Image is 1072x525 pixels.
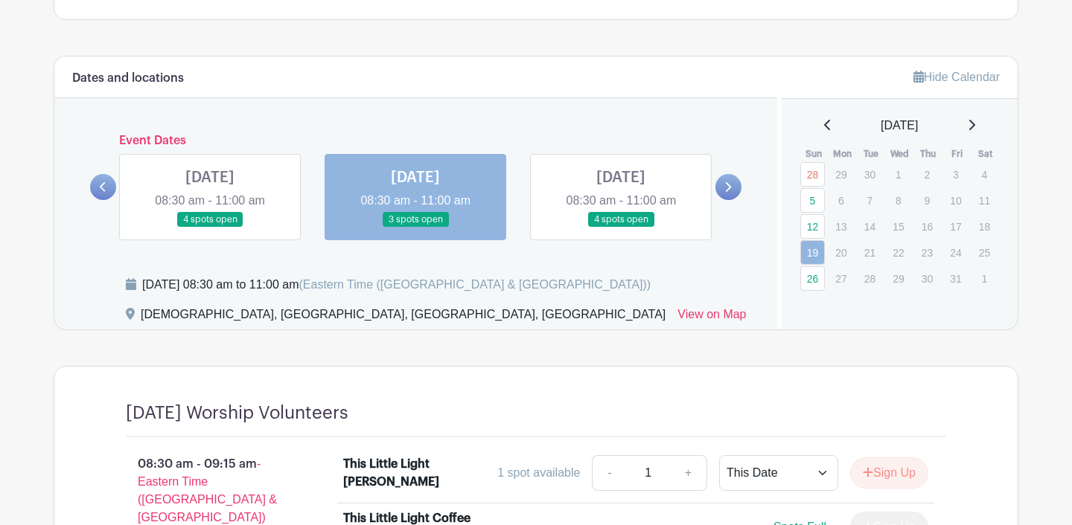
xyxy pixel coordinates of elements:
p: 17 [943,215,968,238]
div: This Little Light [PERSON_NAME] [343,455,472,491]
p: 21 [858,241,882,264]
th: Thu [914,146,943,161]
p: 18 [972,215,997,238]
p: 27 [829,267,853,290]
p: 14 [858,215,882,238]
p: 22 [886,241,910,264]
p: 1 [972,267,997,290]
th: Tue [857,146,886,161]
p: 13 [829,215,853,238]
p: 23 [915,241,939,264]
p: 9 [915,189,939,212]
a: 12 [800,214,825,239]
p: 29 [886,267,910,290]
a: - [592,455,626,491]
p: 7 [858,189,882,212]
p: 15 [886,215,910,238]
th: Fri [942,146,971,161]
p: 25 [972,241,997,264]
a: 5 [800,188,825,213]
p: 3 [943,163,968,186]
a: 28 [800,162,825,187]
h6: Dates and locations [72,71,184,86]
th: Mon [828,146,857,161]
p: 16 [915,215,939,238]
div: [DATE] 08:30 am to 11:00 am [142,276,651,294]
th: Wed [885,146,914,161]
p: 8 [886,189,910,212]
p: 10 [943,189,968,212]
span: [DATE] [881,117,918,135]
span: (Eastern Time ([GEOGRAPHIC_DATA] & [GEOGRAPHIC_DATA])) [299,278,651,291]
button: Sign Up [850,457,928,489]
p: 28 [858,267,882,290]
span: - Eastern Time ([GEOGRAPHIC_DATA] & [GEOGRAPHIC_DATA]) [138,457,277,524]
th: Sat [971,146,1001,161]
p: 24 [943,241,968,264]
p: 30 [915,267,939,290]
h4: [DATE] Worship Volunteers [126,402,348,424]
div: 1 spot available [497,464,580,482]
div: [DEMOGRAPHIC_DATA], [GEOGRAPHIC_DATA], [GEOGRAPHIC_DATA], [GEOGRAPHIC_DATA] [141,306,666,329]
p: 30 [858,163,882,186]
a: + [670,455,707,491]
p: 4 [972,163,997,186]
a: Hide Calendar [913,71,1000,83]
p: 2 [915,163,939,186]
p: 20 [829,241,853,264]
p: 11 [972,189,997,212]
p: 31 [943,267,968,290]
h6: Event Dates [116,134,715,148]
p: 1 [886,163,910,186]
p: 29 [829,163,853,186]
p: 6 [829,189,853,212]
a: View on Map [677,306,746,329]
a: 26 [800,266,825,291]
a: 19 [800,240,825,265]
th: Sun [800,146,829,161]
